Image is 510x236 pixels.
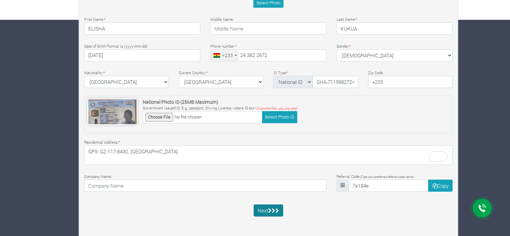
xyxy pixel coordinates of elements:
input: First Name [84,22,200,35]
label: Nationality: [84,70,105,76]
input: Middle Name [210,22,326,35]
p: Government issued ID. E.g. passport, Driving License, voters ID etc [143,105,297,111]
input: Type Date of Birth (YYYY-MM-DD) [84,49,200,61]
strong: National Photo ID (25MB Maximum) [143,99,218,105]
textarea: To enrich screen reader interactions, please activate Accessibility in Grammarly extension settings [84,145,453,165]
div: Ghana (Gaana): +233 [211,50,239,61]
label: Residential Address: [84,140,120,145]
input: Zip Code [368,76,453,88]
label: Last Name: [337,17,357,22]
input: Phone Number [210,49,326,61]
label: First Name: [84,17,106,22]
label: Phone number: [210,44,237,49]
input: Company Name [84,180,326,192]
label: ID Type: [273,70,289,76]
label: Company Name: [84,174,112,180]
i: * (supported files .jpg, png, jpeg) [254,106,297,110]
label: Middle Name: [210,17,234,22]
label: Gender: [337,44,351,49]
button: Next [254,204,284,217]
label: Referral Code: [337,174,414,180]
label: Date of Birth: format is (yyyy-mm-dd) [84,44,148,49]
input: Last Name [337,22,453,35]
div: +233 [222,52,233,59]
label: Zip Code: [368,70,384,76]
label: Current Country: [179,70,208,76]
small: (Type your preferred referral code name) [360,175,414,179]
button: Copy [428,180,453,192]
button: Select Photo ID [262,111,297,123]
input: ID Number [312,76,358,88]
